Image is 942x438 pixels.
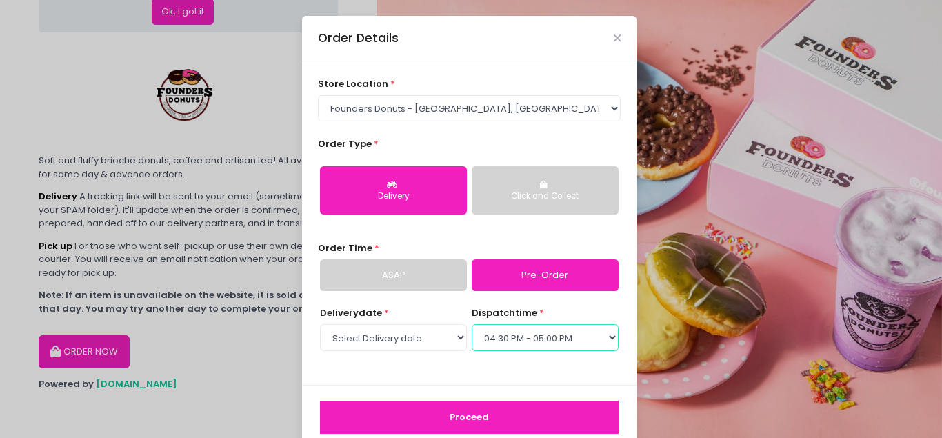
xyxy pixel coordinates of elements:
[318,29,399,47] div: Order Details
[318,137,372,150] span: Order Type
[472,306,537,319] span: dispatch time
[614,34,621,41] button: Close
[472,259,619,291] a: Pre-Order
[320,259,467,291] a: ASAP
[318,77,388,90] span: store location
[472,166,619,215] button: Click and Collect
[481,190,609,203] div: Click and Collect
[318,241,372,255] span: Order Time
[320,401,619,434] button: Proceed
[330,190,457,203] div: Delivery
[320,166,467,215] button: Delivery
[320,306,382,319] span: Delivery date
